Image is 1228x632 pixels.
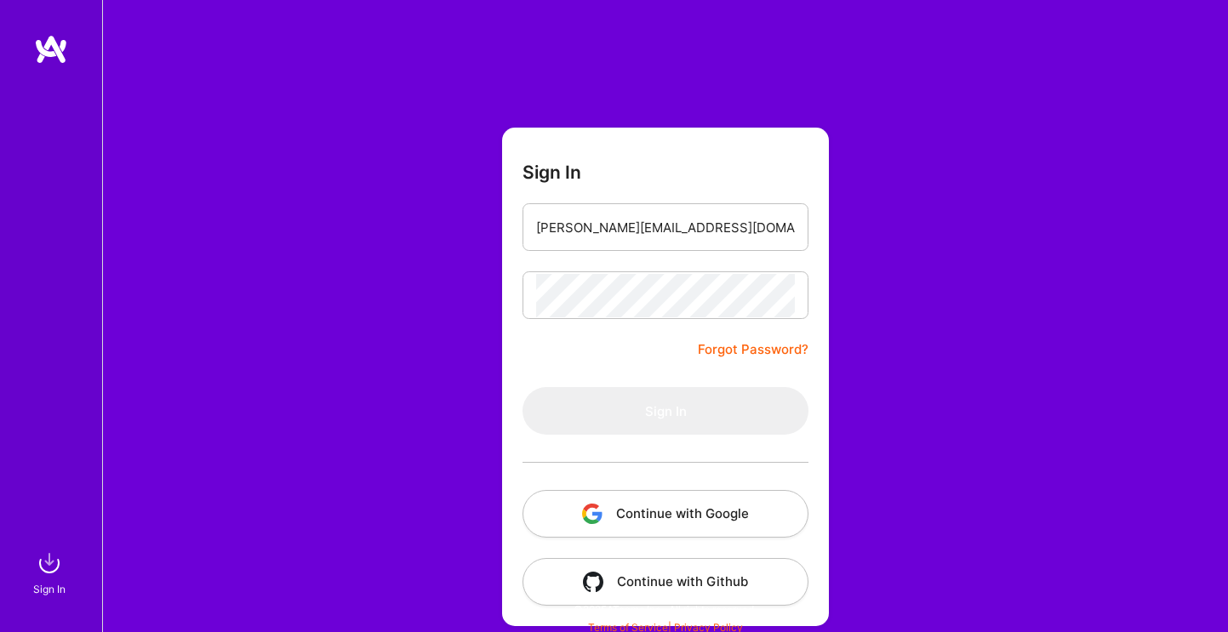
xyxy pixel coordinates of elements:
[523,558,808,606] button: Continue with Github
[34,34,68,65] img: logo
[523,387,808,435] button: Sign In
[523,490,808,538] button: Continue with Google
[32,546,66,580] img: sign in
[523,162,581,183] h3: Sign In
[536,206,795,249] input: Email...
[583,572,603,592] img: icon
[102,588,1228,630] div: © 2025 ATeams Inc., All rights reserved.
[698,339,808,360] a: Forgot Password?
[582,504,603,524] img: icon
[33,580,66,598] div: Sign In
[36,546,66,598] a: sign inSign In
